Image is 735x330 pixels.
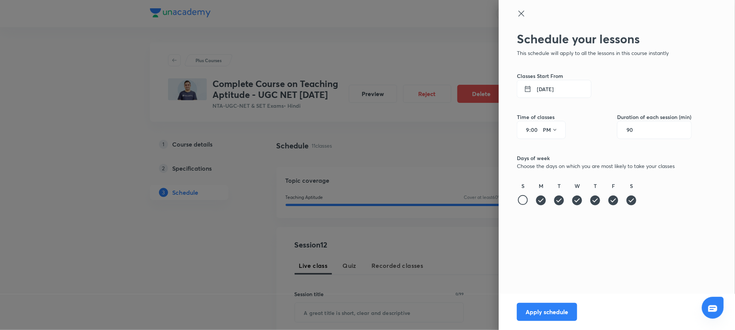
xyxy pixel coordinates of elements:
button: Apply schedule [517,303,577,321]
h6: S [630,182,633,190]
button: [DATE] [517,80,591,98]
h6: Days of week [517,154,692,162]
p: This schedule will apply to all the lessons in this course instantly [517,49,692,57]
h6: Time of classes [517,113,566,121]
h6: F [612,182,615,190]
h6: Duration of each session (min) [617,113,692,121]
h2: Schedule your lessons [517,32,692,46]
button: PM [540,124,561,136]
h6: Classes Start From [517,72,692,80]
h6: W [575,182,580,190]
h6: M [539,182,543,190]
p: Choose the days on which you are most likely to take your classes [517,162,692,170]
h6: T [558,182,561,190]
h6: T [594,182,597,190]
div: : [517,121,566,139]
h6: S [521,182,524,190]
